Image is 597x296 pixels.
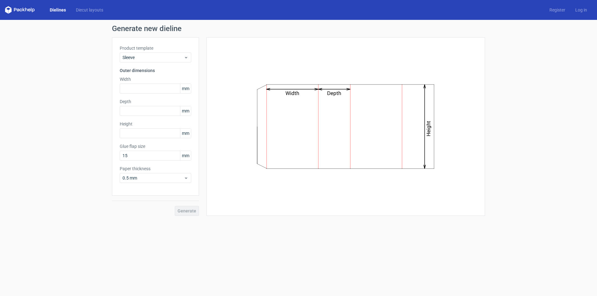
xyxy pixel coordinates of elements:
[180,106,191,116] span: mm
[123,175,184,181] span: 0.5 mm
[120,45,191,51] label: Product template
[286,90,299,96] text: Width
[426,121,432,136] text: Height
[180,151,191,160] span: mm
[123,54,184,61] span: Sleeve
[180,129,191,138] span: mm
[120,67,191,74] h3: Outer dimensions
[120,121,191,127] label: Height
[570,7,592,13] a: Log in
[45,7,71,13] a: Dielines
[327,90,341,96] text: Depth
[544,7,570,13] a: Register
[120,98,191,105] label: Depth
[71,7,108,13] a: Diecut layouts
[112,25,485,32] h1: Generate new dieline
[120,166,191,172] label: Paper thickness
[120,76,191,82] label: Width
[180,84,191,93] span: mm
[120,143,191,149] label: Glue flap size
